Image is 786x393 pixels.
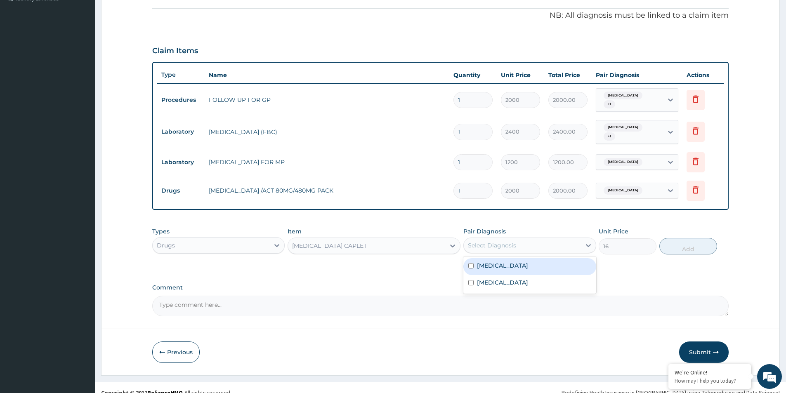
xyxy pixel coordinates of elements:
label: Unit Price [599,227,628,235]
label: Item [288,227,302,235]
th: Unit Price [497,67,544,83]
label: Comment [152,284,729,291]
span: [MEDICAL_DATA] [604,186,642,195]
div: [MEDICAL_DATA] CAPLET [292,242,367,250]
span: + 1 [604,132,615,141]
span: [MEDICAL_DATA] [604,92,642,100]
span: [MEDICAL_DATA] [604,158,642,166]
div: We're Online! [675,369,745,376]
div: Drugs [157,241,175,249]
div: Select Diagnosis [468,241,516,249]
td: Drugs [157,183,205,198]
label: [MEDICAL_DATA] [477,261,528,270]
span: + 1 [604,100,615,108]
td: Laboratory [157,155,205,170]
label: [MEDICAL_DATA] [477,278,528,287]
label: Pair Diagnosis [463,227,506,235]
td: [MEDICAL_DATA] FOR MP [205,154,449,170]
td: [MEDICAL_DATA] (FBC) [205,124,449,140]
p: NB: All diagnosis must be linked to a claim item [152,10,729,21]
span: [MEDICAL_DATA] [604,123,642,132]
div: Minimize live chat window [135,4,155,24]
div: Chat with us now [43,46,139,57]
button: Submit [679,341,729,363]
button: Previous [152,341,200,363]
th: Total Price [544,67,592,83]
span: We're online! [48,104,114,187]
td: Procedures [157,92,205,108]
th: Quantity [449,67,497,83]
th: Name [205,67,449,83]
td: Laboratory [157,124,205,139]
td: [MEDICAL_DATA] /ACT 80MG/480MG PACK [205,182,449,199]
img: d_794563401_company_1708531726252_794563401 [15,41,33,62]
th: Type [157,67,205,82]
th: Pair Diagnosis [592,67,682,83]
label: Types [152,228,170,235]
button: Add [659,238,717,254]
p: How may I help you today? [675,377,745,384]
td: FOLLOW UP FOR GP [205,92,449,108]
h3: Claim Items [152,47,198,56]
textarea: Type your message and hit 'Enter' [4,225,157,254]
th: Actions [682,67,724,83]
